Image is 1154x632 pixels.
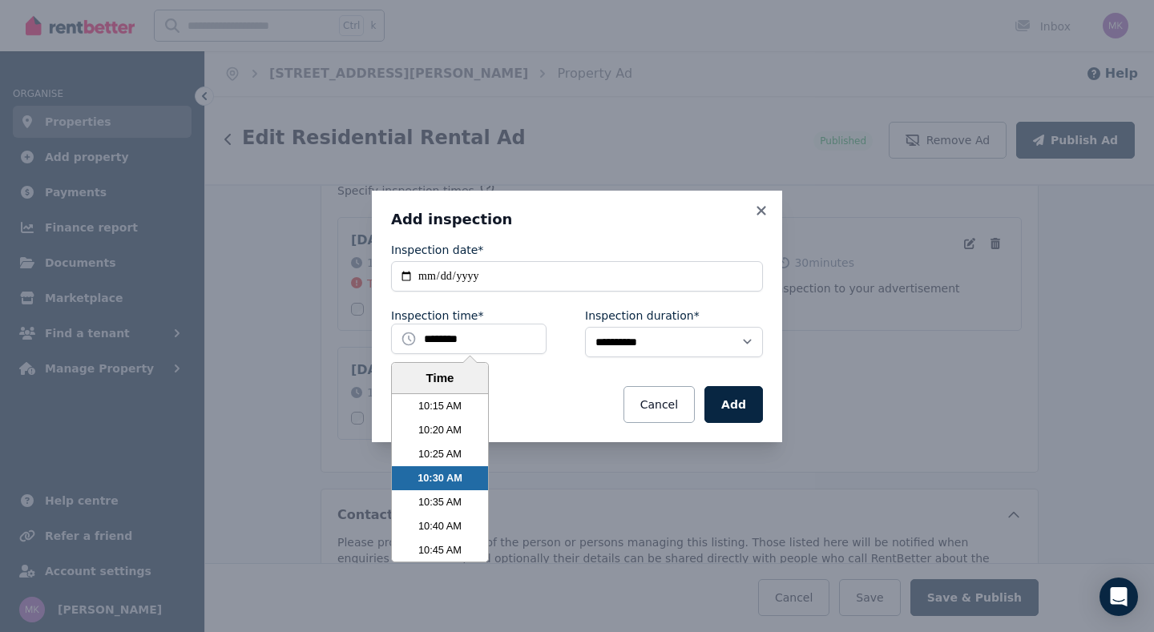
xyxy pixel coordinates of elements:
li: 10:20 AM [392,418,488,442]
ul: Time [392,394,488,562]
label: Inspection time* [391,308,483,324]
label: Inspection date* [391,242,483,258]
button: Add [704,386,763,423]
li: 10:35 AM [392,490,488,514]
div: Open Intercom Messenger [1100,578,1138,616]
div: Time [396,369,484,388]
li: 10:25 AM [392,442,488,466]
li: 10:45 AM [392,538,488,562]
label: Inspection duration* [585,308,700,324]
li: 10:15 AM [392,394,488,418]
h3: Add inspection [391,210,763,229]
li: 10:40 AM [392,514,488,538]
button: Cancel [623,386,695,423]
li: 10:30 AM [392,466,488,490]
